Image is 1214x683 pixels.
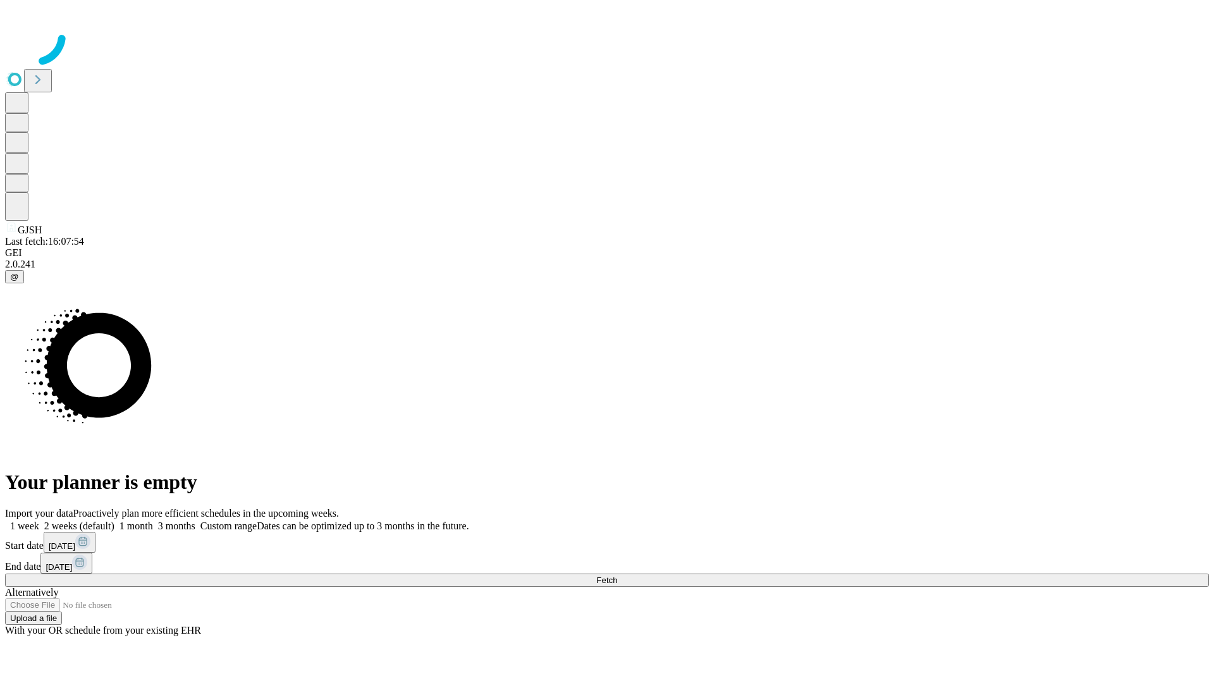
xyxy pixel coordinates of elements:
[5,247,1209,259] div: GEI
[5,259,1209,270] div: 2.0.241
[44,532,95,553] button: [DATE]
[5,270,24,283] button: @
[73,508,339,519] span: Proactively plan more efficient schedules in the upcoming weeks.
[120,520,153,531] span: 1 month
[5,625,201,636] span: With your OR schedule from your existing EHR
[257,520,469,531] span: Dates can be optimized up to 3 months in the future.
[5,612,62,625] button: Upload a file
[10,272,19,281] span: @
[46,562,72,572] span: [DATE]
[44,520,114,531] span: 2 weeks (default)
[10,520,39,531] span: 1 week
[5,508,73,519] span: Import your data
[200,520,257,531] span: Custom range
[40,553,92,574] button: [DATE]
[5,236,84,247] span: Last fetch: 16:07:54
[49,541,75,551] span: [DATE]
[5,587,58,598] span: Alternatively
[5,532,1209,553] div: Start date
[596,575,617,585] span: Fetch
[18,225,42,235] span: GJSH
[5,471,1209,494] h1: Your planner is empty
[5,553,1209,574] div: End date
[158,520,195,531] span: 3 months
[5,574,1209,587] button: Fetch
